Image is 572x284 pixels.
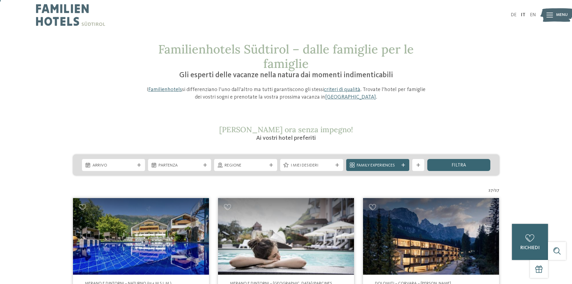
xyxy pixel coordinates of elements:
span: / [493,188,495,194]
span: [PERSON_NAME] ora senza impegno! [219,125,353,134]
span: Arrivo [92,163,135,169]
span: 27 [489,188,493,194]
a: EN [530,13,536,17]
span: Gli esperti delle vacanze nella natura dai momenti indimenticabili [179,72,393,79]
img: Familien Wellness Residence Tyrol **** [73,198,209,275]
img: Cercate un hotel per famiglie? Qui troverete solo i migliori! [363,198,499,275]
span: I miei desideri [291,163,333,169]
span: Menu [556,12,568,18]
span: 27 [495,188,499,194]
span: Family Experiences [357,163,399,169]
span: Regione [225,163,267,169]
img: Cercate un hotel per famiglie? Qui troverete solo i migliori! [218,198,354,275]
a: DE [511,13,516,17]
a: Familienhotels [148,87,182,92]
span: Familienhotels Südtirol – dalle famiglie per le famiglie [158,41,414,71]
span: Ai vostri hotel preferiti [256,135,316,141]
p: I si differenziano l’uno dall’altro ma tutti garantiscono gli stessi . Trovate l’hotel per famigl... [144,86,429,101]
a: IT [521,13,525,17]
span: richiedi [520,246,540,250]
a: richiedi [512,224,548,260]
span: Partenza [159,163,201,169]
a: criteri di qualità [324,87,360,92]
a: [GEOGRAPHIC_DATA] [325,94,376,100]
span: filtra [452,163,466,168]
